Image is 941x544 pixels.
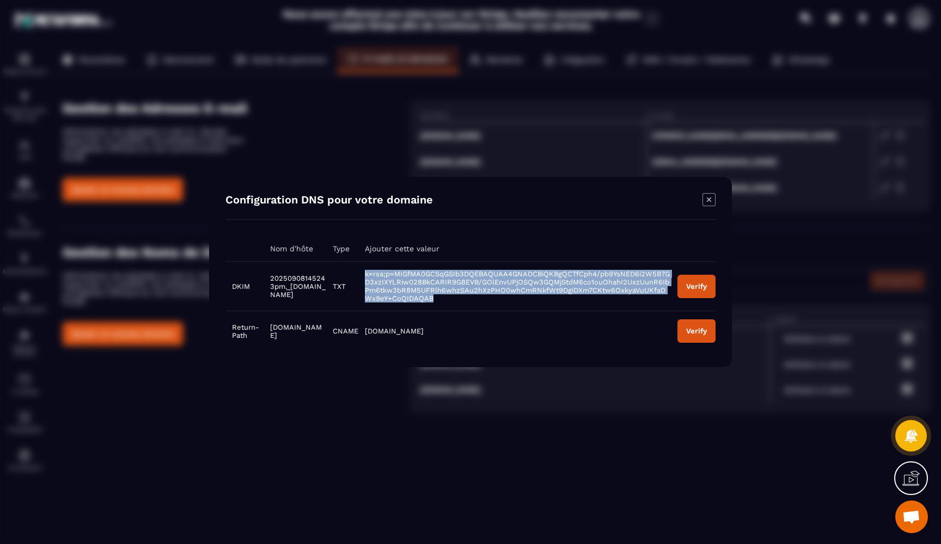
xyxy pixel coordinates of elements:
button: Verify [677,319,716,343]
h4: Configuration DNS pour votre domaine [225,193,433,208]
th: Type [326,236,358,262]
td: TXT [326,262,358,311]
td: CNAME [326,311,358,351]
th: Nom d'hôte [264,236,326,262]
th: Ajouter cette valeur [358,236,671,262]
span: [DOMAIN_NAME] [270,323,322,339]
td: Return-Path [225,311,264,351]
div: Verify [686,327,707,335]
span: k=rsa;p=MIGfMA0GCSqGSIb3DQEBAQUAA4GNADCBiQKBgQCTfCph4/pb9YsNED6i2W5B7GD3xzIXYLRiw028BkCARIR9G8EVB... [365,270,670,302]
button: Verify [677,275,716,298]
td: DKIM [225,262,264,311]
div: Verify [686,282,707,290]
span: 20250908145243pm._[DOMAIN_NAME] [270,274,326,299]
div: Ouvrir le chat [895,500,928,533]
span: [DOMAIN_NAME] [365,327,424,335]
